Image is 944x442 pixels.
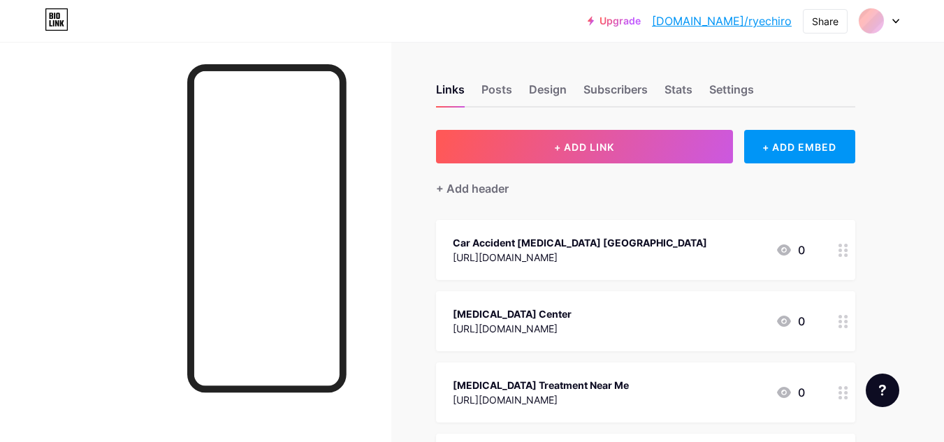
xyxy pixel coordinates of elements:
div: Posts [481,81,512,106]
div: 0 [776,313,805,330]
div: 0 [776,242,805,258]
div: Share [812,14,838,29]
div: Stats [665,81,692,106]
a: [DOMAIN_NAME]/ryechiro [652,13,792,29]
div: + ADD EMBED [744,130,855,163]
div: + Add header [436,180,509,197]
div: [URL][DOMAIN_NAME] [453,321,572,336]
div: [MEDICAL_DATA] Center [453,307,572,321]
span: + ADD LINK [554,141,614,153]
div: [MEDICAL_DATA] Treatment Near Me [453,378,629,392]
button: + ADD LINK [436,130,733,163]
div: Links [436,81,465,106]
div: Subscribers [583,81,648,106]
div: 0 [776,384,805,401]
a: Upgrade [588,15,641,27]
div: Settings [709,81,754,106]
div: Design [529,81,567,106]
div: [URL][DOMAIN_NAME] [453,392,629,407]
div: [URL][DOMAIN_NAME] [453,250,707,265]
div: Car Accident [MEDICAL_DATA] [GEOGRAPHIC_DATA] [453,235,707,250]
